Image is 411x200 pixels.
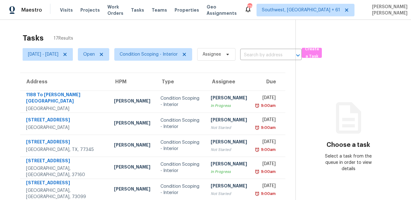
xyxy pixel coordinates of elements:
[26,139,104,147] div: [STREET_ADDRESS]
[114,120,150,128] div: [PERSON_NAME]
[211,183,247,191] div: [PERSON_NAME]
[26,158,104,165] div: [STREET_ADDRESS]
[155,73,206,91] th: Type
[255,103,260,109] img: Overdue Alarm Icon
[252,73,285,91] th: Due
[211,147,247,153] div: Not Started
[26,106,104,112] div: [GEOGRAPHIC_DATA]
[26,117,104,125] div: [STREET_ADDRESS]
[114,142,150,150] div: [PERSON_NAME]
[114,98,150,106] div: [PERSON_NAME]
[114,164,150,172] div: [PERSON_NAME]
[255,191,260,197] img: Overdue Alarm Icon
[211,169,247,175] div: In Progress
[247,4,252,10] div: 776
[260,125,276,131] div: 9:00am
[322,153,375,172] div: Select a task from the queue in order to view details
[211,125,247,131] div: Not Started
[26,180,104,187] div: [STREET_ADDRESS]
[260,103,276,109] div: 9:00am
[152,7,167,13] span: Teams
[60,7,73,13] span: Visits
[260,191,276,197] div: 9:00am
[26,147,104,153] div: [GEOGRAPHIC_DATA], TX, 77345
[160,183,201,196] div: Condition Scoping - Interior
[211,191,247,197] div: Not Started
[175,7,199,13] span: Properties
[257,161,276,169] div: [DATE]
[54,35,73,42] span: 17 Results
[131,8,144,12] span: Tasks
[26,165,104,178] div: [GEOGRAPHIC_DATA], [GEOGRAPHIC_DATA], 37160
[26,187,104,200] div: [GEOGRAPHIC_DATA], [GEOGRAPHIC_DATA], 73099
[255,125,260,131] img: Overdue Alarm Icon
[206,73,252,91] th: Assignee
[255,147,260,153] img: Overdue Alarm Icon
[294,51,302,60] button: Open
[160,95,201,108] div: Condition Scoping - Interior
[107,4,123,16] span: Work Orders
[211,161,247,169] div: [PERSON_NAME]
[114,186,150,194] div: [PERSON_NAME]
[211,95,247,103] div: [PERSON_NAME]
[160,139,201,152] div: Condition Scoping - Interior
[211,139,247,147] div: [PERSON_NAME]
[109,73,155,91] th: HPM
[160,161,201,174] div: Condition Scoping - Interior
[160,117,201,130] div: Condition Scoping - Interior
[80,7,100,13] span: Projects
[26,125,104,131] div: [GEOGRAPHIC_DATA]
[260,169,276,175] div: 9:00am
[262,7,340,13] span: Southwest, [GEOGRAPHIC_DATA] + 61
[257,95,276,103] div: [DATE]
[240,50,284,60] input: Search by address
[257,183,276,191] div: [DATE]
[20,73,109,91] th: Address
[211,103,247,109] div: In Progress
[370,4,408,16] span: [PERSON_NAME] [PERSON_NAME]
[28,51,58,58] span: [DATE] - [DATE]
[83,51,95,58] span: Open
[21,7,42,13] span: Maestro
[255,169,260,175] img: Overdue Alarm Icon
[120,51,178,58] span: Condition Scoping - Interior
[305,46,319,60] span: Create a Task
[207,4,237,16] span: Geo Assignments
[26,92,104,106] div: 1188 To [PERSON_NAME][GEOGRAPHIC_DATA]
[260,147,276,153] div: 9:00am
[302,48,322,58] button: Create a Task
[203,51,221,58] span: Assignee
[257,139,276,147] div: [DATE]
[211,117,247,125] div: [PERSON_NAME]
[327,142,370,148] h3: Choose a task
[23,35,44,41] h2: Tasks
[257,117,276,125] div: [DATE]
